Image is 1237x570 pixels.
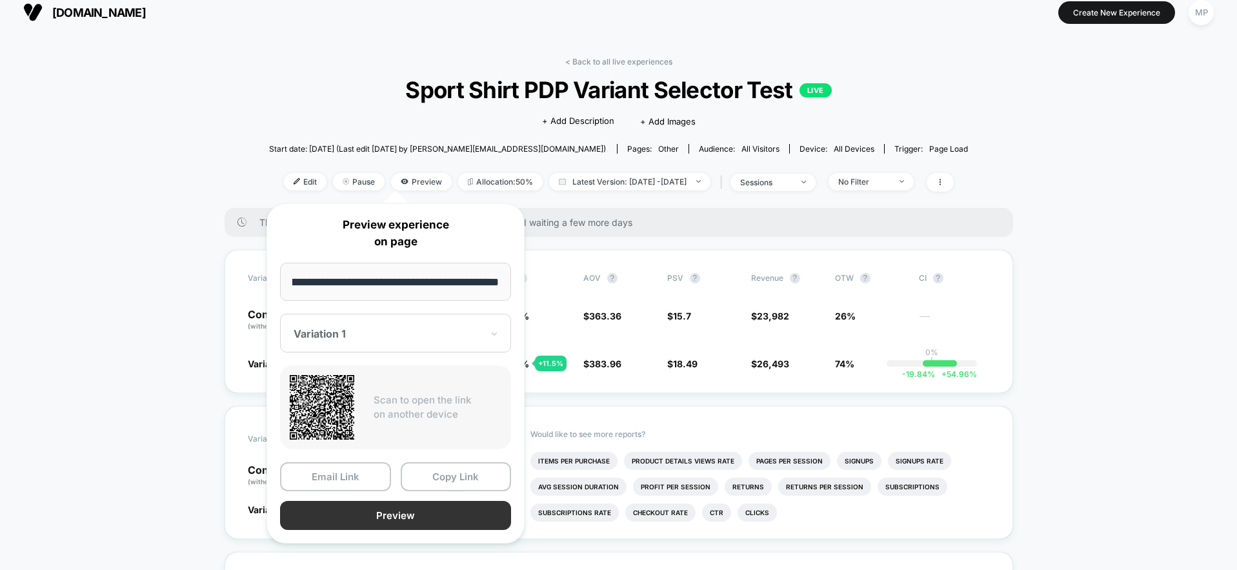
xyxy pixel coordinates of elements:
button: ? [933,273,943,283]
img: end [900,180,904,183]
span: Variation [248,429,319,449]
span: Edit [284,173,327,190]
div: No Filter [838,177,890,187]
li: Items Per Purchase [530,452,618,470]
span: Variation [248,273,319,283]
span: -19.84 % [902,369,935,379]
span: Device: [789,144,884,154]
li: Subscriptions [878,478,947,496]
li: Ctr [702,504,731,522]
li: Subscriptions Rate [530,504,619,522]
span: $ [667,358,698,369]
div: sessions [740,178,792,187]
li: Avg Session Duration [530,478,627,496]
span: $ [667,310,691,321]
span: Allocation: 50% [458,173,543,190]
span: $ [583,358,621,369]
span: OTW [835,273,906,283]
span: All Visitors [741,144,779,154]
span: PSV [667,273,683,283]
button: Create New Experience [1058,1,1175,24]
span: (without changes) [248,478,306,485]
span: Variation 1 [248,504,294,515]
li: Checkout Rate [625,504,696,522]
img: Visually logo [23,3,43,22]
span: Revenue [751,273,783,283]
button: Preview [280,501,511,530]
span: Latest Version: [DATE] - [DATE] [549,173,710,190]
button: ? [790,273,800,283]
button: ? [607,273,618,283]
li: Signups Rate [888,452,951,470]
button: [DOMAIN_NAME] [19,2,150,23]
button: ? [690,273,700,283]
span: $ [751,358,789,369]
span: 54.96 % [935,369,977,379]
span: + Add Images [640,116,696,127]
span: Sport Shirt PDP Variant Selector Test [304,76,933,103]
p: Control [248,465,329,487]
span: CI [919,273,990,283]
img: rebalance [468,178,473,185]
span: 18.49 [673,358,698,369]
span: 383.96 [589,358,621,369]
p: | [930,357,933,367]
span: $ [583,310,621,321]
button: Copy Link [401,462,512,491]
div: + 11.5 % [535,356,567,371]
span: 26,493 [757,358,789,369]
p: Scan to open the link on another device [374,393,501,422]
img: end [343,178,349,185]
span: 15.7 [673,310,691,321]
a: < Back to all live experiences [565,57,672,66]
span: + Add Description [542,115,614,128]
span: Variation 1 [248,358,294,369]
span: 74% [835,358,854,369]
img: end [801,181,806,183]
span: 26% [835,310,856,321]
li: Signups [837,452,881,470]
p: Would like to see more reports? [530,429,989,439]
span: + [941,369,947,379]
li: Profit Per Session [633,478,718,496]
span: [DOMAIN_NAME] [52,6,146,19]
li: Product Details Views Rate [624,452,742,470]
span: 363.36 [589,310,621,321]
span: Pause [333,173,385,190]
img: edit [294,178,300,185]
li: Pages Per Session [749,452,830,470]
span: other [658,144,679,154]
div: Trigger: [894,144,968,154]
img: calendar [559,178,566,185]
button: ? [860,273,870,283]
span: AOV [583,273,601,283]
li: Returns [725,478,772,496]
button: Email Link [280,462,391,491]
p: Control [248,309,319,331]
span: Start date: [DATE] (Last edit [DATE] by [PERSON_NAME][EMAIL_ADDRESS][DOMAIN_NAME]) [269,144,606,154]
span: There are still no statistically significant results. We recommend waiting a few more days [259,217,987,228]
span: (without changes) [248,322,306,330]
img: end [696,180,701,183]
span: Preview [391,173,452,190]
span: | [717,173,730,192]
span: all devices [834,144,874,154]
div: Audience: [699,144,779,154]
li: Returns Per Session [778,478,871,496]
div: Pages: [627,144,679,154]
p: Preview experience on page [280,217,511,250]
span: $ [751,310,789,321]
p: LIVE [800,83,832,97]
li: Clicks [738,504,777,522]
span: --- [919,312,990,331]
p: 0% [925,347,938,357]
span: 23,982 [757,310,789,321]
span: Page Load [929,144,968,154]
